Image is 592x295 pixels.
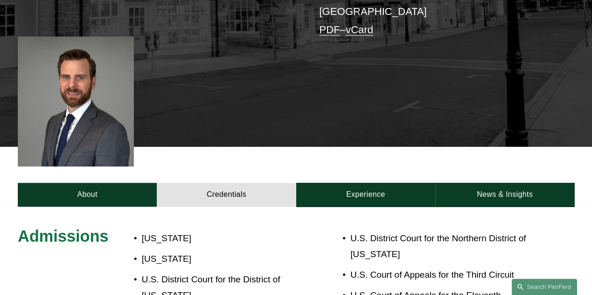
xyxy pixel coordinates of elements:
p: [US_STATE] [142,251,296,267]
a: PDF [319,24,340,36]
a: News & Insights [435,183,574,207]
span: Admissions [18,227,109,245]
p: U.S. District Court for the Northern District of [US_STATE] [351,230,528,263]
a: Credentials [157,183,296,207]
a: Experience [296,183,435,207]
a: About [18,183,157,207]
p: U.S. Court of Appeals for the Third Circuit [351,267,528,283]
a: Search this site [512,279,577,295]
p: [US_STATE] [142,230,296,246]
a: vCard [345,24,373,36]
